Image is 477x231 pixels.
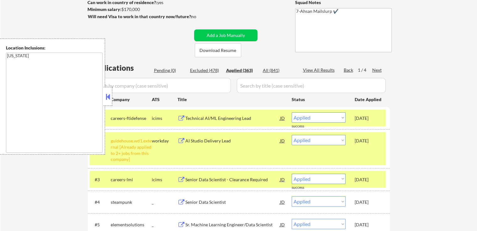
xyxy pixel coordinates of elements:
div: Senior Data Scientist - Clearance Required [185,177,280,183]
div: Company [111,96,152,103]
div: [DATE] [355,115,382,121]
div: Status [292,94,346,105]
div: success [292,185,317,190]
div: #4 [95,199,106,205]
div: #5 [95,222,106,228]
div: Back [344,67,354,73]
div: Sr. Machine Learning Engineer/Data Scientist [185,222,280,228]
div: $170,000 [87,6,192,13]
div: Technical AI/ML Engineering Lead [185,115,280,121]
div: Location Inclusions: [6,45,103,51]
div: _ [152,222,178,228]
div: elementsolutions [111,222,152,228]
div: icims [152,177,178,183]
div: JD [279,219,286,230]
button: Download Resume [195,43,241,57]
div: Title [178,96,286,103]
button: Add a Job Manually [194,29,257,41]
div: [DATE] [355,222,382,228]
div: 1 / 4 [358,67,372,73]
div: Applications [90,64,152,72]
div: Next [372,67,382,73]
div: Pending (0) [154,67,185,74]
div: Date Applied [355,96,382,103]
strong: Will need Visa to work in that country now/future?: [88,14,192,19]
div: JD [279,196,286,208]
strong: Minimum salary: [87,7,121,12]
div: steampunk [111,199,152,205]
div: Applied (363) [226,67,257,74]
div: Excluded (478) [190,67,221,74]
div: success [292,124,317,129]
div: JD [279,135,286,146]
div: workday [152,138,178,144]
div: icims [152,115,178,121]
div: careers-ftidefense [111,115,152,121]
div: ATS [152,96,178,103]
div: careers-lmi [111,177,152,183]
div: [DATE] [355,177,382,183]
div: _ [152,199,178,205]
input: Search by company (case sensitive) [90,78,231,93]
div: View All Results [303,67,337,73]
div: All (841) [263,67,294,74]
input: Search by title (case sensitive) [237,78,386,93]
div: #3 [95,177,106,183]
div: guidehouse.wd1.external [Already applied to 2+ jobs from this company] [111,138,152,162]
div: [DATE] [355,138,382,144]
div: [DATE] [355,199,382,205]
div: JD [279,174,286,185]
div: no [191,13,209,20]
div: Senior Data Scientist [185,199,280,205]
div: AI Studio Delivery Lead [185,138,280,144]
div: JD [279,112,286,124]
